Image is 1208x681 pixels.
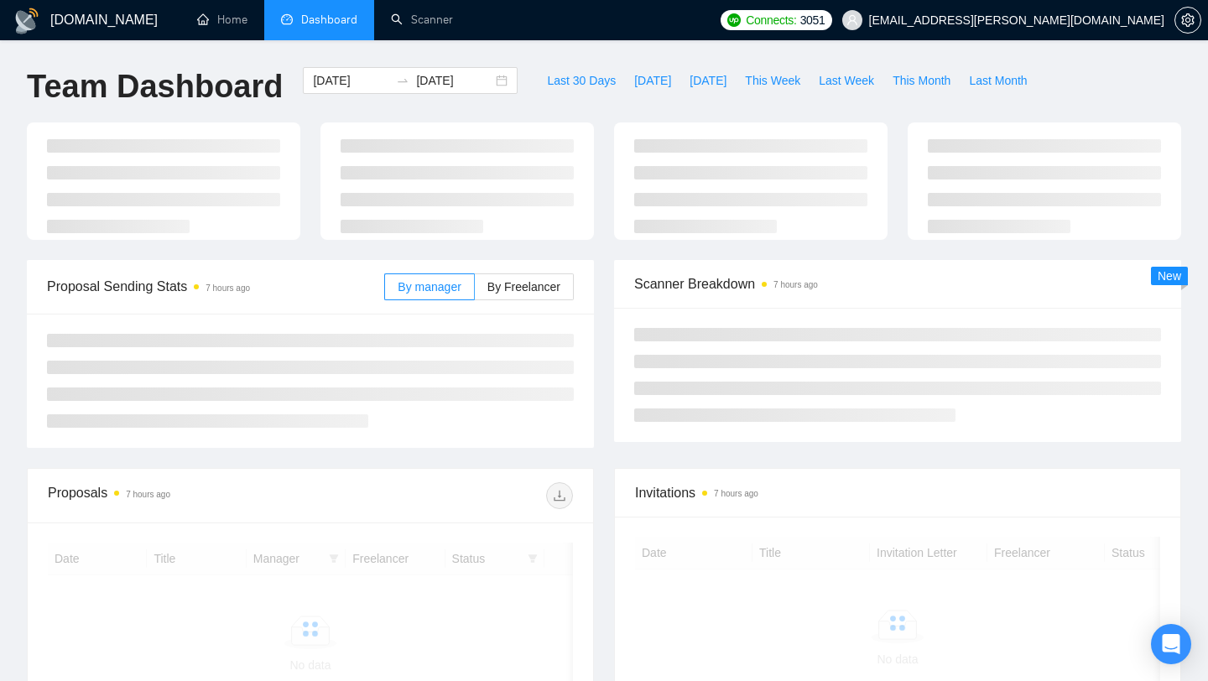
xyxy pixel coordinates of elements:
button: Last Month [960,67,1036,94]
time: 7 hours ago [126,490,170,499]
button: This Month [883,67,960,94]
span: Last Week [819,71,874,90]
a: homeHome [197,13,247,27]
span: Last Month [969,71,1027,90]
span: Scanner Breakdown [634,273,1161,294]
button: Last Week [810,67,883,94]
a: searchScanner [391,13,453,27]
span: setting [1175,13,1200,27]
span: Dashboard [301,13,357,27]
span: user [846,14,858,26]
span: [DATE] [690,71,726,90]
button: Last 30 Days [538,67,625,94]
span: swap-right [396,74,409,87]
span: Invitations [635,482,1160,503]
div: Open Intercom Messenger [1151,624,1191,664]
span: to [396,74,409,87]
a: setting [1174,13,1201,27]
time: 7 hours ago [714,489,758,498]
span: Proposal Sending Stats [47,276,384,297]
span: By Freelancer [487,280,560,294]
div: Proposals [48,482,310,509]
span: Last 30 Days [547,71,616,90]
span: dashboard [281,13,293,25]
span: This Week [745,71,800,90]
button: This Week [736,67,810,94]
h1: Team Dashboard [27,67,283,107]
button: [DATE] [680,67,736,94]
span: This Month [893,71,950,90]
span: New [1158,269,1181,283]
img: logo [13,8,40,34]
button: setting [1174,7,1201,34]
img: upwork-logo.png [727,13,741,27]
input: Start date [313,71,389,90]
button: [DATE] [625,67,680,94]
span: 3051 [800,11,825,29]
time: 7 hours ago [206,283,250,293]
span: By manager [398,280,461,294]
input: End date [416,71,492,90]
span: [DATE] [634,71,671,90]
span: Connects: [746,11,796,29]
time: 7 hours ago [773,280,818,289]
